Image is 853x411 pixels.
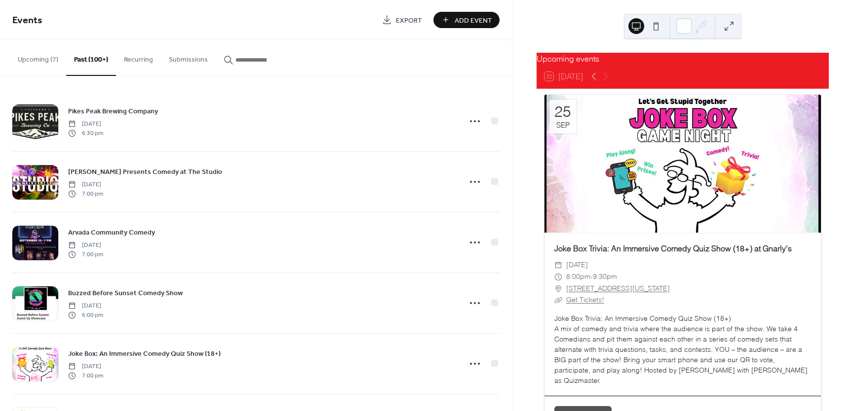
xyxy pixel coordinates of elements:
span: 6:00 pm [68,310,103,319]
a: Pikes Peak Brewing Company [68,105,158,117]
span: 8:00pm [566,271,590,283]
span: Events [12,11,42,30]
button: Add Event [433,12,500,28]
span: [DATE] [68,180,103,189]
span: [DATE] [68,302,103,310]
div: ​ [554,271,562,283]
span: 7:00 pm [68,189,103,198]
span: 9:30pm [593,271,617,283]
span: 6:30 pm [68,129,103,137]
a: Arvada Community Comedy [68,227,155,238]
button: Recurring [116,40,161,75]
span: Arvada Community Comedy [68,228,155,238]
div: Joke Box Trivia: An Immersive Comedy Quiz Show (18+) A mix of comedy and trivia where the audienc... [544,313,821,386]
button: Submissions [161,40,216,75]
a: Export [375,12,429,28]
span: Export [396,15,422,26]
span: [DATE] [566,259,588,271]
span: 7:00 pm [68,250,103,259]
div: 25 [554,104,571,119]
span: Add Event [455,15,492,26]
a: Joke Box Trivia: An Immersive Comedy Quiz Show (18+) at Gnarly's [554,243,792,253]
div: Sep [556,121,570,129]
span: Pikes Peak Brewing Company [68,106,158,117]
a: Get Tickets! [566,295,604,304]
span: [DATE] [68,120,103,129]
a: [PERSON_NAME] Presents Comedy at The Studio [68,166,222,177]
span: Buzzed Before Sunset Comedy Show [68,288,183,299]
div: ​ [554,259,562,271]
span: Joke Box: An Immersive Comedy Quiz Show (18+) [68,349,221,359]
span: [DATE] [68,362,103,371]
span: [DATE] [68,241,103,250]
a: Joke Box: An Immersive Comedy Quiz Show (18+) [68,348,221,359]
a: [STREET_ADDRESS][US_STATE] [566,283,670,295]
span: - [590,271,593,283]
span: 7:00 pm [68,371,103,380]
span: [PERSON_NAME] Presents Comedy at The Studio [68,167,222,177]
button: Past (100+) [66,40,116,76]
div: ​ [554,283,562,295]
div: Upcoming events [537,53,829,65]
a: Buzzed Before Sunset Comedy Show [68,287,183,299]
div: ​ [554,294,562,306]
button: Upcoming (7) [10,40,66,75]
